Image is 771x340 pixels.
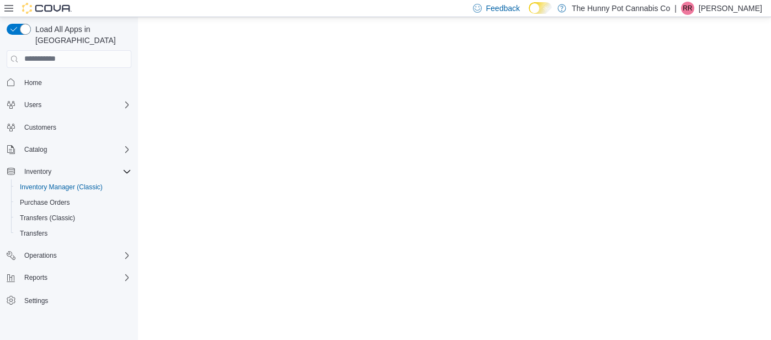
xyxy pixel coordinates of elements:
[11,195,136,210] button: Purchase Orders
[2,119,136,135] button: Customers
[2,75,136,91] button: Home
[20,165,131,178] span: Inventory
[7,70,131,337] nav: Complex example
[24,251,57,260] span: Operations
[20,183,103,192] span: Inventory Manager (Classic)
[20,271,52,284] button: Reports
[20,271,131,284] span: Reports
[683,2,692,15] span: RR
[681,2,694,15] div: Rebecca Reid
[15,211,131,225] span: Transfers (Classic)
[20,76,46,89] a: Home
[20,249,61,262] button: Operations
[20,294,52,307] a: Settings
[11,179,136,195] button: Inventory Manager (Classic)
[15,227,131,240] span: Transfers
[20,165,56,178] button: Inventory
[2,164,136,179] button: Inventory
[24,100,41,109] span: Users
[572,2,670,15] p: The Hunny Pot Cannabis Co
[11,226,136,241] button: Transfers
[24,167,51,176] span: Inventory
[15,180,131,194] span: Inventory Manager (Classic)
[699,2,762,15] p: [PERSON_NAME]
[15,211,79,225] a: Transfers (Classic)
[20,76,131,89] span: Home
[2,292,136,308] button: Settings
[11,210,136,226] button: Transfers (Classic)
[24,123,56,132] span: Customers
[2,142,136,157] button: Catalog
[31,24,131,46] span: Load All Apps in [GEOGRAPHIC_DATA]
[20,293,131,307] span: Settings
[20,198,70,207] span: Purchase Orders
[24,78,42,87] span: Home
[15,196,131,209] span: Purchase Orders
[20,98,131,111] span: Users
[674,2,677,15] p: |
[20,98,46,111] button: Users
[2,270,136,285] button: Reports
[486,3,520,14] span: Feedback
[20,121,61,134] a: Customers
[20,229,47,238] span: Transfers
[2,248,136,263] button: Operations
[24,273,47,282] span: Reports
[20,249,131,262] span: Operations
[20,143,131,156] span: Catalog
[20,214,75,222] span: Transfers (Classic)
[22,3,72,14] img: Cova
[529,2,552,14] input: Dark Mode
[15,227,52,240] a: Transfers
[15,180,107,194] a: Inventory Manager (Classic)
[24,296,48,305] span: Settings
[20,120,131,134] span: Customers
[20,143,51,156] button: Catalog
[15,196,75,209] a: Purchase Orders
[2,97,136,113] button: Users
[24,145,47,154] span: Catalog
